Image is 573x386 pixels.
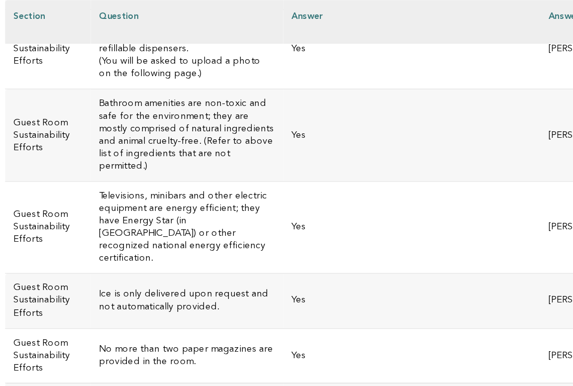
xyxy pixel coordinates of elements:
[393,197,459,236] td: [PERSON_NAME]
[8,130,70,196] td: Guest Room Sustainability Efforts
[8,64,70,130] td: Guest Room Sustainability Efforts
[8,315,70,364] td: Guest Room Sustainability Efforts
[208,236,393,276] td: Yes
[76,287,202,304] h3: Separate bins are provided in the guest room for recycling and waste.
[76,321,202,357] h3: Rooms have smart thermostats. They are set to a lower temperature during winter and higher temper...
[393,130,459,196] td: [PERSON_NAME]
[208,130,393,196] td: Yes
[208,64,393,130] td: Yes
[208,315,393,364] td: Yes
[393,64,459,130] td: [PERSON_NAME]
[393,315,459,364] td: [PERSON_NAME]
[76,70,202,124] h3: Bathroom amenities are non-toxic and safe for the environment; they are mostly comprised of natur...
[76,137,202,191] h3: Televisions, minibars and other electric equipment are energy efficient; they have Energy Star (i...
[8,236,70,276] td: Guest Room Sustainability Efforts
[208,7,393,64] td: Yes
[208,276,393,315] td: Yes
[76,40,202,58] p: (You will be asked to upload a photo on the following page.)
[393,236,459,276] td: [PERSON_NAME]
[393,276,459,315] td: [PERSON_NAME]
[8,276,70,315] td: Guest Room Sustainability Efforts
[208,197,393,236] td: Yes
[76,207,202,225] h3: Ice is only delivered upon request and not automatically provided.
[393,7,459,64] td: [PERSON_NAME]
[8,197,70,236] td: Guest Room Sustainability Efforts
[8,7,70,64] td: Guest Room Sustainability Efforts
[76,247,202,265] h3: No more than two paper magazines are provided in the room.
